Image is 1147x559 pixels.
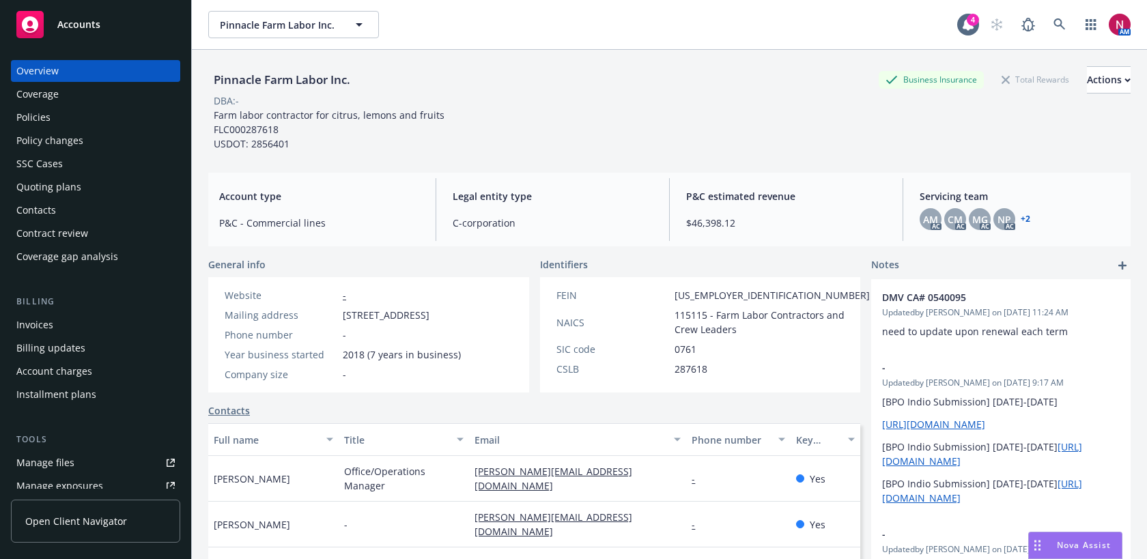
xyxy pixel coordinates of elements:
[1077,11,1105,38] a: Switch app
[923,212,938,227] span: AM
[16,199,56,221] div: Contacts
[343,328,346,342] span: -
[11,199,180,221] a: Contacts
[540,257,588,272] span: Identifiers
[882,395,1120,409] p: [BPO Indio Submission] [DATE]-[DATE]
[11,60,180,82] a: Overview
[16,475,103,497] div: Manage exposures
[25,514,127,528] span: Open Client Navigator
[225,288,337,302] div: Website
[882,527,1084,541] span: -
[686,216,886,230] span: $46,398.12
[675,288,870,302] span: [US_EMPLOYER_IDENTIFICATION_NUMBER]
[214,433,318,447] div: Full name
[871,257,899,274] span: Notes
[343,367,346,382] span: -
[871,349,1131,516] div: -Updatedby [PERSON_NAME] on [DATE] 9:17 AM[BPO Indio Submission] [DATE]-[DATE][URL][DOMAIN_NAME][...
[11,223,180,244] a: Contract review
[1087,67,1131,93] div: Actions
[796,433,840,447] div: Key contact
[453,189,653,203] span: Legal entity type
[882,377,1120,389] span: Updated by [PERSON_NAME] on [DATE] 9:17 AM
[556,288,669,302] div: FEIN
[1021,215,1030,223] a: +2
[11,337,180,359] a: Billing updates
[16,130,83,152] div: Policy changes
[882,306,1120,319] span: Updated by [PERSON_NAME] on [DATE] 11:24 AM
[1046,11,1073,38] a: Search
[11,384,180,405] a: Installment plans
[208,257,266,272] span: General info
[344,517,348,532] span: -
[810,472,825,486] span: Yes
[225,308,337,322] div: Mailing address
[475,511,632,538] a: [PERSON_NAME][EMAIL_ADDRESS][DOMAIN_NAME]
[16,153,63,175] div: SSC Cases
[208,11,379,38] button: Pinnacle Farm Labor Inc.
[16,360,92,382] div: Account charges
[220,18,338,32] span: Pinnacle Farm Labor Inc.
[995,71,1076,88] div: Total Rewards
[453,216,653,230] span: C-corporation
[16,176,81,198] div: Quoting plans
[11,83,180,105] a: Coverage
[475,465,632,492] a: [PERSON_NAME][EMAIL_ADDRESS][DOMAIN_NAME]
[692,472,706,485] a: -
[11,106,180,128] a: Policies
[16,246,118,268] div: Coverage gap analysis
[686,423,791,456] button: Phone number
[16,60,59,82] div: Overview
[882,476,1120,505] p: [BPO Indio Submission] [DATE]-[DATE]
[997,212,1011,227] span: NP
[11,475,180,497] a: Manage exposures
[11,153,180,175] a: SSC Cases
[343,347,461,362] span: 2018 (7 years in business)
[675,308,870,336] span: 115115 - Farm Labor Contractors and Crew Leaders
[208,71,356,89] div: Pinnacle Farm Labor Inc.
[983,11,1010,38] a: Start snowing
[675,342,696,356] span: 0761
[1057,539,1111,551] span: Nova Assist
[16,106,51,128] div: Policies
[882,360,1084,375] span: -
[11,176,180,198] a: Quoting plans
[556,342,669,356] div: SIC code
[11,130,180,152] a: Policy changes
[556,362,669,376] div: CSLB
[556,315,669,330] div: NAICS
[219,216,419,230] span: P&C - Commercial lines
[343,308,429,322] span: [STREET_ADDRESS]
[208,423,339,456] button: Full name
[344,433,449,447] div: Title
[871,279,1131,349] div: DMV CA# 0540095Updatedby [PERSON_NAME] on [DATE] 11:24 AMneed to update upon renewal each term
[882,290,1084,304] span: DMV CA# 0540095
[686,189,886,203] span: P&C estimated revenue
[1029,532,1046,558] div: Drag to move
[225,347,337,362] div: Year business started
[920,189,1120,203] span: Servicing team
[475,433,666,447] div: Email
[225,367,337,382] div: Company size
[675,362,707,376] span: 287618
[214,472,290,486] span: [PERSON_NAME]
[16,223,88,244] div: Contract review
[16,384,96,405] div: Installment plans
[882,418,985,431] a: [URL][DOMAIN_NAME]
[469,423,686,456] button: Email
[16,452,74,474] div: Manage files
[11,295,180,309] div: Billing
[225,328,337,342] div: Phone number
[948,212,963,227] span: CM
[214,109,444,150] span: Farm labor contractor for citrus, lemons and fruits FLC000287618 USDOT: 2856401
[1114,257,1131,274] a: add
[11,246,180,268] a: Coverage gap analysis
[11,452,180,474] a: Manage files
[11,5,180,44] a: Accounts
[16,83,59,105] div: Coverage
[1028,532,1122,559] button: Nova Assist
[967,14,979,26] div: 4
[972,212,988,227] span: MG
[16,337,85,359] div: Billing updates
[882,325,1068,338] span: need to update upon renewal each term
